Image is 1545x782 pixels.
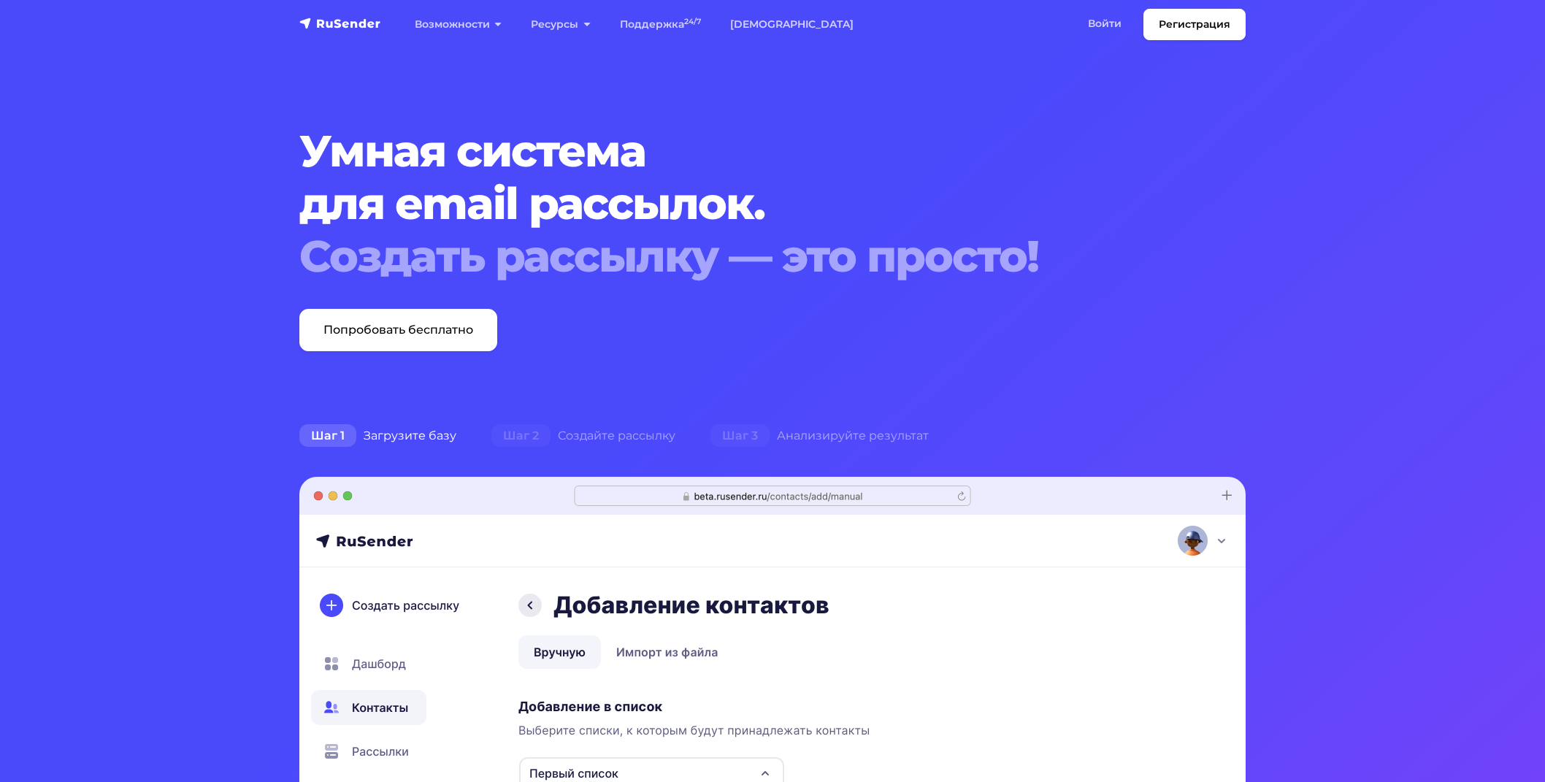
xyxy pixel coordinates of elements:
a: [DEMOGRAPHIC_DATA] [716,9,868,39]
a: Регистрация [1143,9,1246,40]
div: Создайте рассылку [474,421,693,451]
a: Попробовать бесплатно [299,309,497,351]
span: Шаг 3 [710,424,770,448]
span: Шаг 2 [491,424,551,448]
img: RuSender [299,16,381,31]
h1: Умная система для email рассылок. [299,125,1165,283]
a: Поддержка24/7 [605,9,716,39]
a: Войти [1073,9,1136,39]
a: Ресурсы [516,9,605,39]
div: Анализируйте результат [693,421,946,451]
div: Создать рассылку — это просто! [299,230,1165,283]
div: Загрузите базу [282,421,474,451]
a: Возможности [400,9,516,39]
sup: 24/7 [684,17,701,26]
span: Шаг 1 [299,424,356,448]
